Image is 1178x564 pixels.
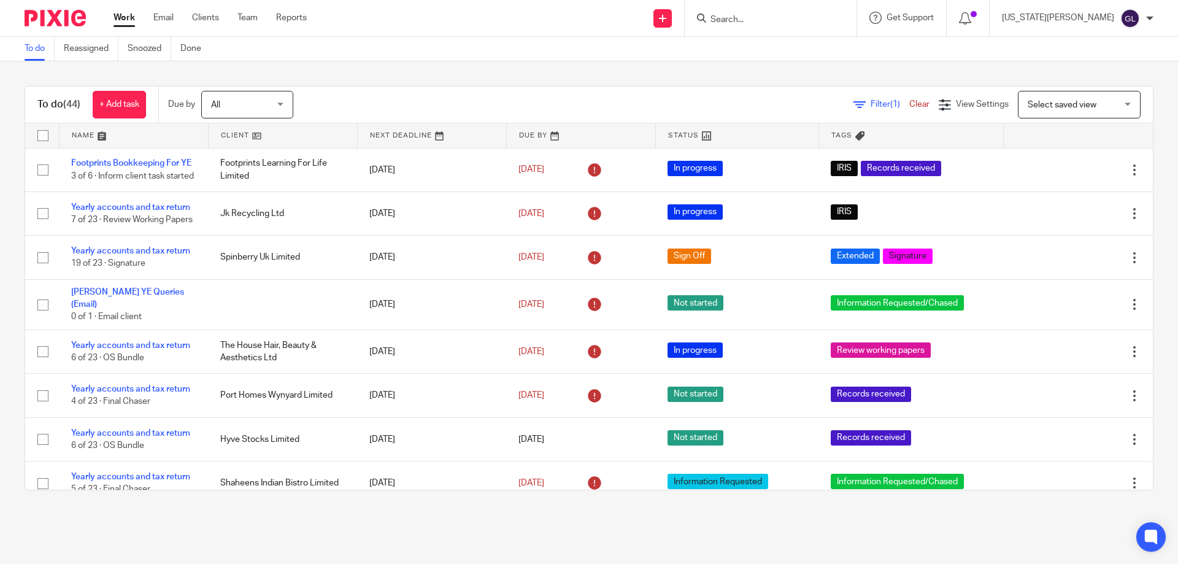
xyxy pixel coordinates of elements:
[831,474,964,489] span: Information Requested/Chased
[518,347,544,356] span: [DATE]
[831,342,931,358] span: Review working papers
[871,100,909,109] span: Filter
[208,374,357,417] td: Port Homes Wynyard Limited
[71,485,150,494] span: 5 of 23 · Final Chaser
[71,215,193,224] span: 7 of 23 · Review Working Papers
[831,295,964,311] span: Information Requested/Chased
[668,342,723,358] span: In progress
[71,429,190,438] a: Yearly accounts and tax return
[518,209,544,218] span: [DATE]
[93,91,146,118] a: + Add task
[709,15,820,26] input: Search
[71,288,184,309] a: [PERSON_NAME] YE Queries (Email)
[956,100,1009,109] span: View Settings
[668,161,723,176] span: In progress
[168,98,195,110] p: Due by
[71,341,190,350] a: Yearly accounts and tax return
[518,253,544,261] span: [DATE]
[71,353,144,362] span: 6 of 23 · OS Bundle
[1120,9,1140,28] img: svg%3E
[357,374,506,417] td: [DATE]
[64,37,118,61] a: Reassigned
[518,300,544,309] span: [DATE]
[63,99,80,109] span: (44)
[208,417,357,461] td: Hyve Stocks Limited
[883,249,933,264] span: Signature
[1028,101,1096,109] span: Select saved view
[357,279,506,330] td: [DATE]
[518,391,544,400] span: [DATE]
[25,10,86,26] img: Pixie
[668,474,768,489] span: Information Requested
[71,385,190,393] a: Yearly accounts and tax return
[71,159,191,168] a: Footprints Bookkeeping For YE
[37,98,80,111] h1: To do
[357,417,506,461] td: [DATE]
[25,37,55,61] a: To do
[861,161,941,176] span: Records received
[890,100,900,109] span: (1)
[357,148,506,191] td: [DATE]
[208,148,357,191] td: Footprints Learning For Life Limited
[831,204,858,220] span: IRIS
[180,37,210,61] a: Done
[668,295,723,311] span: Not started
[237,12,258,24] a: Team
[518,479,544,487] span: [DATE]
[831,132,852,139] span: Tags
[831,430,911,446] span: Records received
[357,191,506,235] td: [DATE]
[518,435,544,444] span: [DATE]
[1002,12,1114,24] p: [US_STATE][PERSON_NAME]
[114,12,135,24] a: Work
[668,387,723,402] span: Not started
[668,204,723,220] span: In progress
[71,313,142,322] span: 0 of 1 · Email client
[71,260,145,268] span: 19 of 23 · Signature
[357,330,506,373] td: [DATE]
[128,37,171,61] a: Snoozed
[831,249,880,264] span: Extended
[357,462,506,505] td: [DATE]
[71,203,190,212] a: Yearly accounts and tax return
[71,473,190,481] a: Yearly accounts and tax return
[211,101,220,109] span: All
[831,161,858,176] span: IRIS
[71,247,190,255] a: Yearly accounts and tax return
[208,462,357,505] td: Shaheens Indian Bistro Limited
[887,14,934,22] span: Get Support
[831,387,911,402] span: Records received
[71,398,150,406] span: 4 of 23 · Final Chaser
[518,166,544,174] span: [DATE]
[276,12,307,24] a: Reports
[909,100,930,109] a: Clear
[71,441,144,450] span: 6 of 23 · OS Bundle
[208,191,357,235] td: Jk Recycling Ltd
[192,12,219,24] a: Clients
[208,236,357,279] td: Spinberry Uk Limited
[668,249,711,264] span: Sign Off
[71,172,194,180] span: 3 of 6 · Inform client task started
[153,12,174,24] a: Email
[208,330,357,373] td: The House Hair, Beauty & Aesthetics Ltd
[668,430,723,446] span: Not started
[357,236,506,279] td: [DATE]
